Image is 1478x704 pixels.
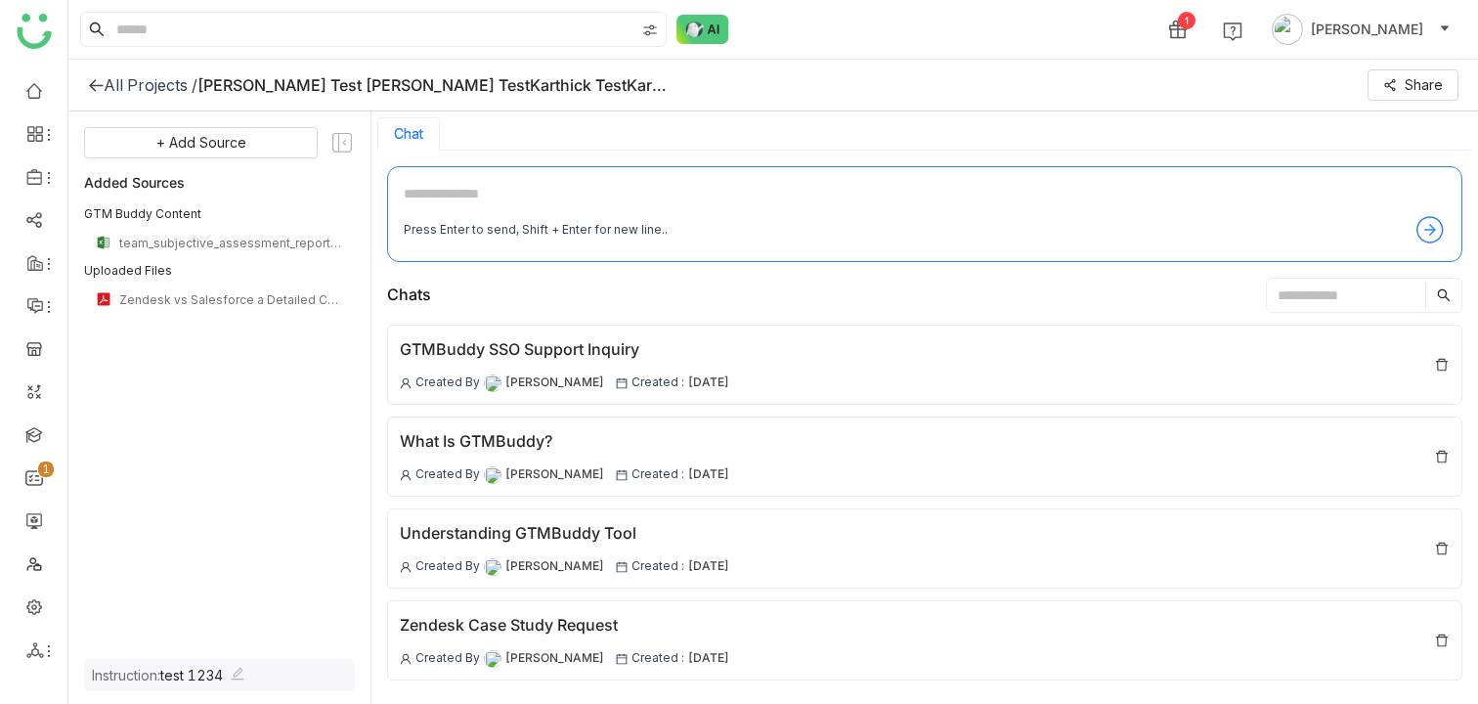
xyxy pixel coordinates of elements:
img: 684a961782a3912df7c0ce26 [484,558,501,576]
div: Uploaded Files [84,262,355,280]
div: [PERSON_NAME] Test [PERSON_NAME] TestKarthick TestKarthick TestKarthick Test [197,75,667,95]
span: [PERSON_NAME] [505,374,604,392]
div: Press Enter to send, Shift + Enter for new line.. [404,221,668,240]
span: [PERSON_NAME] [505,465,604,484]
img: help.svg [1223,22,1242,41]
img: avatar [1272,14,1303,45]
img: pdf.svg [96,291,111,307]
span: + Add Source [156,132,246,154]
span: [PERSON_NAME] [505,649,604,668]
div: Chats [387,283,431,307]
img: ask-buddy-normal.svg [676,15,729,44]
p: 1 [42,460,50,479]
img: delete.svg [1434,357,1450,373]
span: Created By [415,557,480,576]
span: [DATE] [688,374,729,392]
span: [DATE] [688,557,729,576]
span: [DATE] [688,649,729,668]
span: [PERSON_NAME] [505,557,604,576]
div: Zendesk Case Study Request [400,613,729,638]
span: [DATE] [688,465,729,484]
div: Zendesk vs Salesforce a Detailed Comparison (1) (1) (1) (2).pdf [119,292,343,307]
img: delete.svg [1434,541,1450,556]
img: 684a961782a3912df7c0ce26 [484,466,501,484]
span: Share [1405,74,1443,96]
span: Created : [631,374,684,392]
img: xlsx.svg [96,235,111,250]
span: [PERSON_NAME] [1311,19,1423,40]
span: Created : [631,649,684,668]
button: Chat [394,126,423,142]
nz-badge-sup: 1 [38,462,54,477]
span: Created By [415,374,480,392]
span: Created By [415,649,480,668]
img: search-type.svg [642,22,658,38]
span: test 1234 [160,667,223,683]
div: All Projects / [104,75,197,95]
div: GTMBuddy SSO Support Inquiry [400,337,729,362]
span: Created : [631,465,684,484]
img: 684a961782a3912df7c0ce26 [484,650,501,668]
div: Understanding GTMBuddy Tool [400,521,729,546]
button: Share [1368,69,1458,101]
div: team_subjective_assessment_report_[DATE] [119,236,343,250]
div: Instruction: [92,667,223,683]
img: delete.svg [1434,449,1450,464]
img: 684a961782a3912df7c0ce26 [484,374,501,392]
span: Created By [415,465,480,484]
div: GTM Buddy Content [84,205,355,223]
div: 1 [1178,12,1195,29]
button: [PERSON_NAME] [1268,14,1455,45]
img: delete.svg [1434,633,1450,648]
span: Created : [631,557,684,576]
button: + Add Source [84,127,318,158]
div: Added Sources [84,170,355,194]
div: What Is GTMBuddy? [400,429,729,454]
img: logo [17,14,52,49]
